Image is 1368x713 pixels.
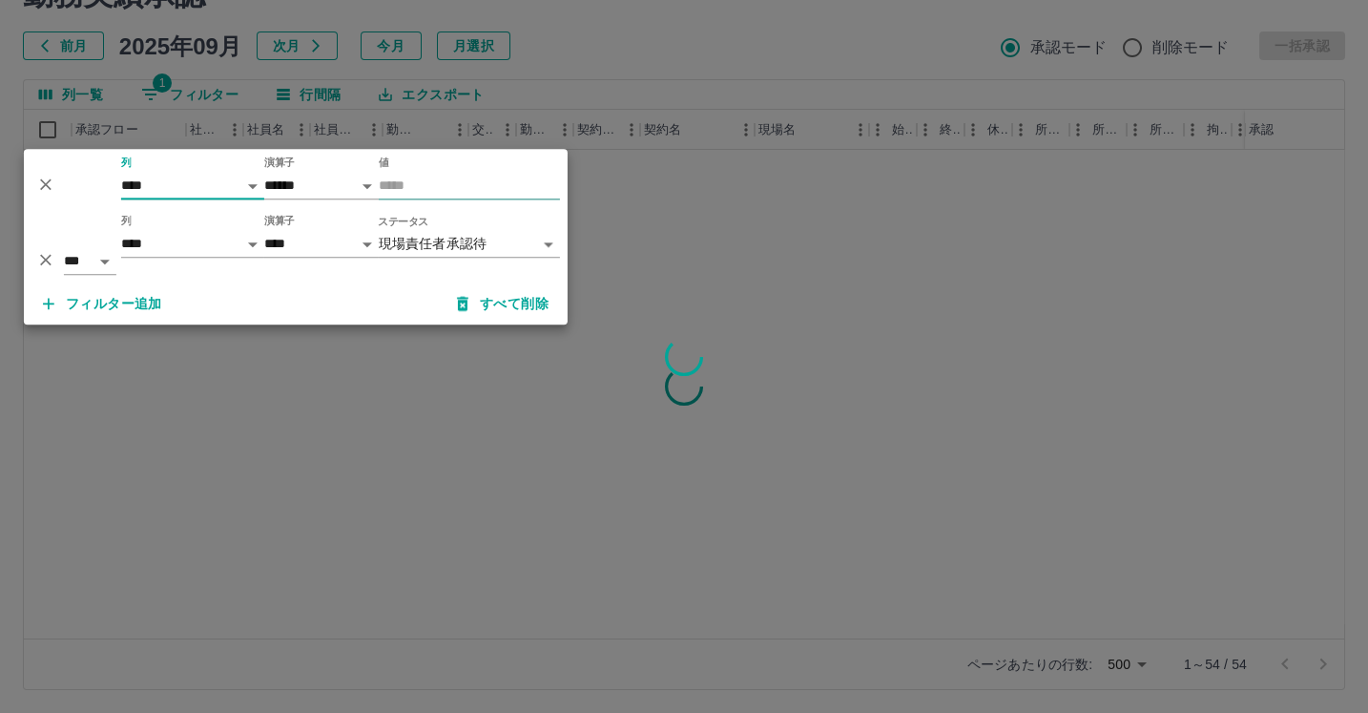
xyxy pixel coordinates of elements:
[379,230,560,258] div: 現場責任者承認待
[379,156,389,170] label: 値
[121,214,132,228] label: 列
[378,214,428,228] label: ステータス
[31,170,60,199] button: 削除
[264,156,295,170] label: 演算子
[28,286,177,321] button: フィルター追加
[121,156,132,170] label: 列
[64,247,116,275] select: 論理演算子
[442,286,564,321] button: すべて削除
[31,245,60,274] button: 削除
[264,214,295,228] label: 演算子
